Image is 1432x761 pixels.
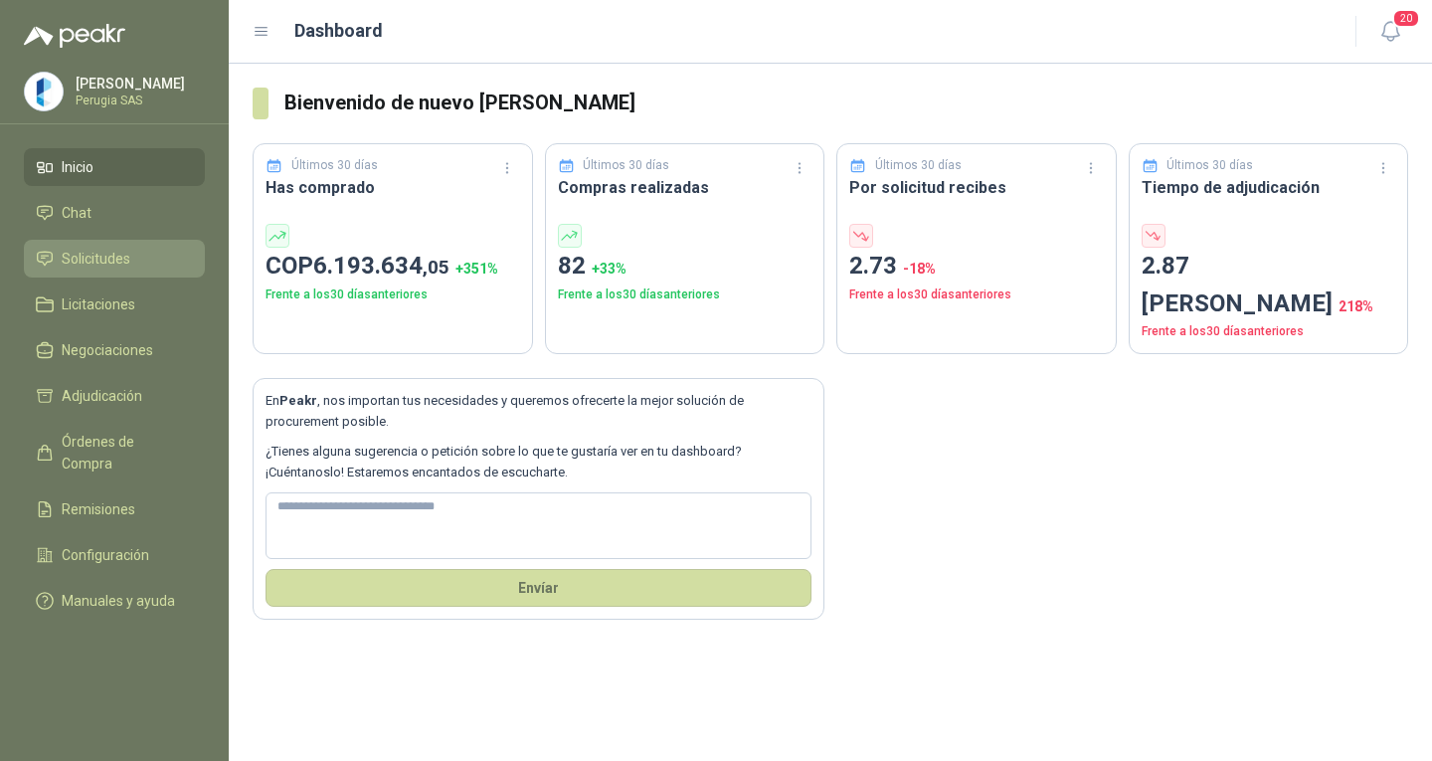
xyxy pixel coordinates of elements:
span: Remisiones [62,498,135,520]
p: COP [266,248,520,285]
p: Últimos 30 días [1166,156,1253,175]
p: 2.73 [849,248,1104,285]
p: Últimos 30 días [291,156,378,175]
span: Chat [62,202,91,224]
h3: Por solicitud recibes [849,175,1104,200]
a: Chat [24,194,205,232]
a: Órdenes de Compra [24,423,205,482]
span: Adjudicación [62,385,142,407]
span: Órdenes de Compra [62,431,186,475]
p: Frente a los 30 días anteriores [849,285,1104,304]
p: [PERSON_NAME] [76,77,200,91]
h3: Has comprado [266,175,520,200]
span: -18 % [903,261,936,277]
span: Configuración [62,544,149,566]
span: ,05 [423,256,449,279]
span: Negociaciones [62,339,153,361]
a: Inicio [24,148,205,186]
p: 82 [558,248,812,285]
h3: Bienvenido de nuevo [PERSON_NAME] [284,88,1408,118]
img: Logo peakr [24,24,125,48]
a: Solicitudes [24,240,205,278]
h3: Tiempo de adjudicación [1142,175,1396,200]
span: + 33 % [592,261,626,277]
button: Envíar [266,569,811,607]
span: Inicio [62,156,93,178]
p: Últimos 30 días [583,156,669,175]
button: 20 [1372,14,1408,50]
p: Frente a los 30 días anteriores [1142,322,1396,341]
img: Company Logo [25,73,63,110]
span: Solicitudes [62,248,130,270]
span: 6.193.634 [313,252,449,280]
p: En , nos importan tus necesidades y queremos ofrecerte la mejor solución de procurement posible. [266,391,811,432]
p: ¿Tienes alguna sugerencia o petición sobre lo que te gustaría ver en tu dashboard? ¡Cuéntanoslo! ... [266,442,811,482]
span: 218 % [1339,298,1373,314]
a: Licitaciones [24,285,205,323]
span: + 351 % [455,261,498,277]
p: Últimos 30 días [875,156,962,175]
p: Frente a los 30 días anteriores [266,285,520,304]
span: 20 [1392,9,1420,28]
a: Configuración [24,536,205,574]
h1: Dashboard [294,17,383,45]
h3: Compras realizadas [558,175,812,200]
span: Manuales y ayuda [62,590,175,612]
span: Licitaciones [62,293,135,315]
p: Perugia SAS [76,95,200,106]
p: 2.87 [PERSON_NAME] [1142,248,1396,322]
b: Peakr [279,393,317,408]
a: Negociaciones [24,331,205,369]
p: Frente a los 30 días anteriores [558,285,812,304]
a: Remisiones [24,490,205,528]
a: Manuales y ayuda [24,582,205,620]
a: Adjudicación [24,377,205,415]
